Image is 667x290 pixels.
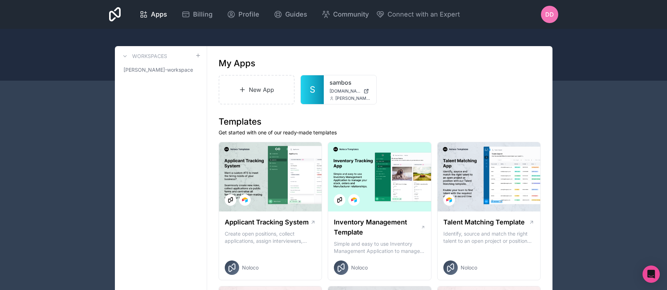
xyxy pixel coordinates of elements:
span: Noloco [242,264,259,271]
span: Apps [151,9,167,19]
a: [PERSON_NAME]-workspace [121,63,201,76]
a: Apps [134,6,173,22]
span: Billing [193,9,212,19]
a: sambos [330,78,371,87]
span: [PERSON_NAME][EMAIL_ADDRESS][DOMAIN_NAME] [335,95,371,101]
div: Open Intercom Messenger [643,266,660,283]
h1: Talent Matching Template [443,217,525,227]
h3: Workspaces [132,53,167,60]
a: Workspaces [121,52,167,61]
span: DD [545,10,554,19]
a: S [301,75,324,104]
a: Profile [221,6,265,22]
a: Billing [176,6,218,22]
a: New App [219,75,295,104]
h1: My Apps [219,58,255,69]
a: Guides [268,6,313,22]
img: Airtable Logo [446,197,452,203]
a: [DOMAIN_NAME] [330,88,371,94]
img: Airtable Logo [242,197,248,203]
span: [PERSON_NAME]-workspace [124,66,193,73]
span: Connect with an Expert [388,9,460,19]
h1: Templates [219,116,541,128]
a: Community [316,6,375,22]
span: Noloco [461,264,477,271]
h1: Applicant Tracking System [225,217,309,227]
p: Identify, source and match the right talent to an open project or position with our Talent Matchi... [443,230,535,245]
span: Community [333,9,369,19]
span: S [310,84,315,95]
p: Simple and easy to use Inventory Management Application to manage your stock, orders and Manufact... [334,240,425,255]
span: [DOMAIN_NAME] [330,88,361,94]
span: Guides [285,9,307,19]
button: Connect with an Expert [376,9,460,19]
p: Get started with one of our ready-made templates [219,129,541,136]
span: Profile [238,9,259,19]
img: Airtable Logo [351,197,357,203]
span: Noloco [351,264,368,271]
h1: Inventory Management Template [334,217,420,237]
p: Create open positions, collect applications, assign interviewers, centralise candidate feedback a... [225,230,316,245]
